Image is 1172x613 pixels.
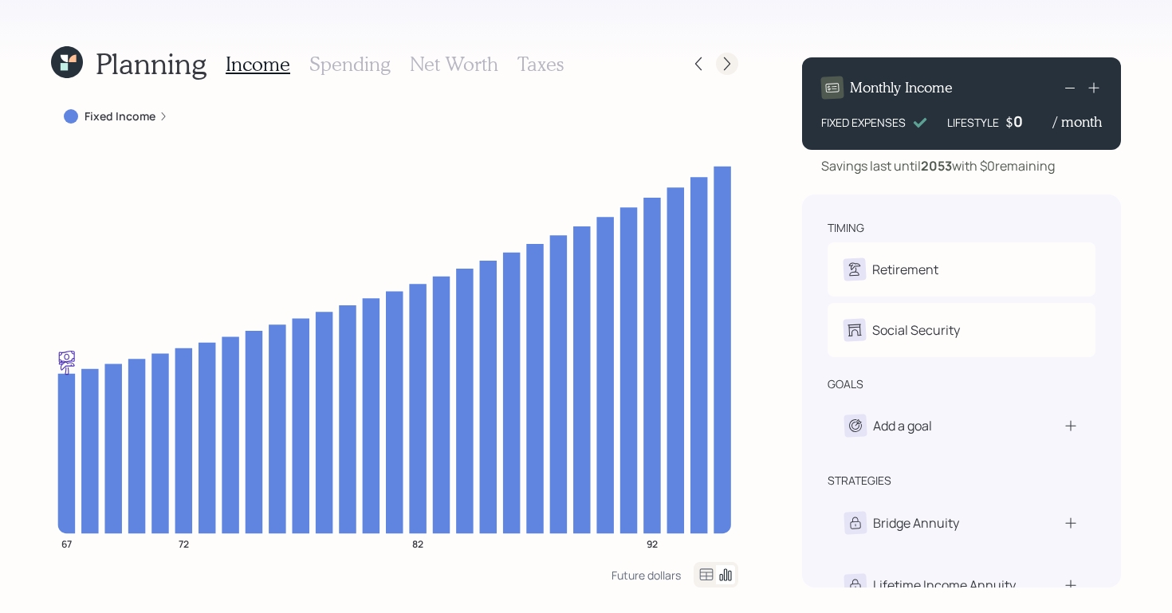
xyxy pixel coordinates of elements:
tspan: 92 [647,536,658,550]
div: Social Security [872,320,960,340]
label: Fixed Income [85,108,155,124]
div: LIFESTYLE [947,114,999,131]
h3: Net Worth [410,53,498,76]
div: Retirement [872,260,938,279]
h3: Spending [309,53,391,76]
div: Add a goal [873,416,932,435]
div: timing [828,220,864,236]
b: 2053 [921,157,952,175]
h3: Taxes [517,53,564,76]
div: Future dollars [612,568,681,583]
div: Bridge Annuity [873,513,959,532]
div: FIXED EXPENSES [821,114,906,131]
div: strategies [828,473,891,489]
h4: $ [1005,113,1013,131]
div: 0 [1013,112,1053,131]
h1: Planning [96,46,206,81]
tspan: 82 [412,536,423,550]
tspan: 72 [179,536,189,550]
h4: / month [1053,113,1102,131]
div: Lifetime Income Annuity [873,576,1016,595]
div: Savings last until with $0 remaining [821,156,1055,175]
h4: Monthly Income [850,79,953,96]
h3: Income [226,53,290,76]
tspan: 67 [61,536,72,550]
div: goals [828,376,863,392]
